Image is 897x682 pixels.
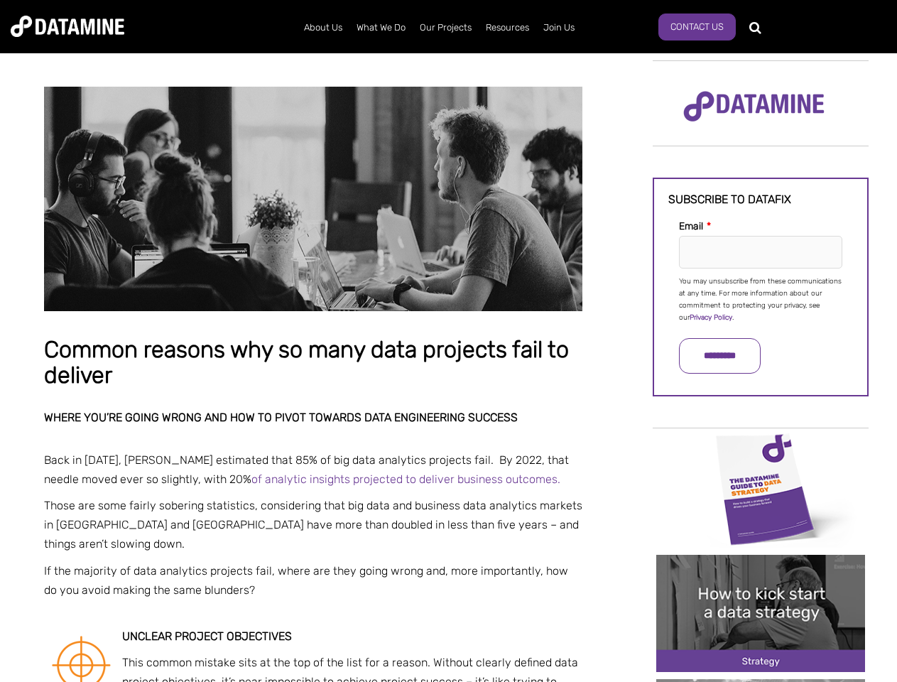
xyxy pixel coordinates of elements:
a: Privacy Policy [690,313,732,322]
img: 20241212 How to kick start a data strategy-2 [656,555,865,672]
a: Resources [479,9,536,46]
img: Datamine [11,16,124,37]
strong: Unclear project objectives [122,629,292,643]
a: What We Do [349,9,413,46]
p: You may unsubscribe from these communications at any time. For more information about our commitm... [679,276,842,324]
h2: Where you’re going wrong and how to pivot towards data engineering success [44,411,582,424]
h3: Subscribe to datafix [668,193,853,206]
a: About Us [297,9,349,46]
a: Contact Us [658,13,736,40]
h1: Common reasons why so many data projects fail to deliver [44,337,582,388]
p: Back in [DATE], [PERSON_NAME] estimated that 85% of big data analytics projects fail. By 2022, th... [44,450,582,489]
span: Email [679,220,703,232]
a: Join Us [536,9,582,46]
img: Common reasons why so many data projects fail to deliver [44,87,582,311]
p: Those are some fairly sobering statistics, considering that big data and business data analytics ... [44,496,582,554]
img: Data Strategy Cover thumbnail [656,430,865,547]
a: of analytic insights projected to deliver business outcomes. [251,472,560,486]
img: Datamine Logo No Strapline - Purple [674,82,834,131]
a: Our Projects [413,9,479,46]
p: If the majority of data analytics projects fail, where are they going wrong and, more importantly... [44,561,582,600]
